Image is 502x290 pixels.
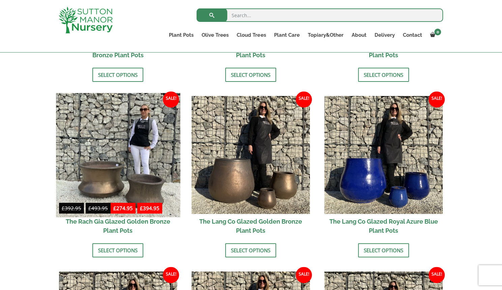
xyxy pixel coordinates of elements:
a: Sale! £392.95-£493.95 £274.95-£394.95 The Rach Gia Glazed Golden Bronze Plant Pots [59,96,177,238]
del: - [59,204,111,214]
img: The Lang Co Glazed Royal Azure Blue Plant Pots [324,96,443,214]
img: logo [59,7,113,33]
span: Sale! [163,91,179,107]
span: £ [140,205,143,212]
span: 0 [434,29,441,35]
a: Contact [398,30,426,40]
span: Sale! [429,267,445,283]
span: £ [88,205,91,212]
bdi: 392.95 [62,205,81,212]
a: 0 [426,30,443,40]
input: Search... [197,8,443,22]
a: Cloud Trees [233,30,270,40]
bdi: 493.95 [88,205,108,212]
h2: The Rach Gia Glazed Golden Bronze Plant Pots [59,214,177,238]
span: Sale! [296,267,312,283]
h2: The Lang Co Glazed Golden Bronze Plant Pots [191,214,310,238]
a: Select options for “The Lang Co Glazed Royal Azure Blue Plant Pots” [358,243,409,257]
a: Delivery [370,30,398,40]
a: Plant Care [270,30,303,40]
span: £ [113,205,116,212]
a: Sale! The Lang Co Glazed Royal Azure Blue Plant Pots [324,96,443,238]
a: Select options for “The Rach Gia Glazed Shades Of Grey Plant Pots” [358,68,409,82]
bdi: 394.95 [140,205,159,212]
a: Topiary&Other [303,30,347,40]
span: Sale! [296,91,312,107]
a: Select options for “The Rach Gia Glazed Royal Azure Blue Plant Pots” [225,68,276,82]
span: £ [62,205,65,212]
a: About [347,30,370,40]
a: Sale! The Lang Co Glazed Golden Bronze Plant Pots [191,96,310,238]
img: The Rach Gia Glazed Golden Bronze Plant Pots [56,93,180,217]
span: Sale! [163,267,179,283]
ins: - [111,204,162,214]
a: Select options for “The Rach Gia Glazed Golden Bronze Plant Pots” [92,243,143,257]
h2: The Lang Co Glazed Royal Azure Blue Plant Pots [324,214,443,238]
img: The Lang Co Glazed Golden Bronze Plant Pots [191,96,310,214]
bdi: 274.95 [113,205,133,212]
a: Olive Trees [198,30,233,40]
span: Sale! [429,91,445,107]
a: Select options for “The Phu Yen Glazed Golden Bronze Plant Pots” [92,68,143,82]
a: Plant Pots [165,30,198,40]
a: Select options for “The Lang Co Glazed Golden Bronze Plant Pots” [225,243,276,257]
